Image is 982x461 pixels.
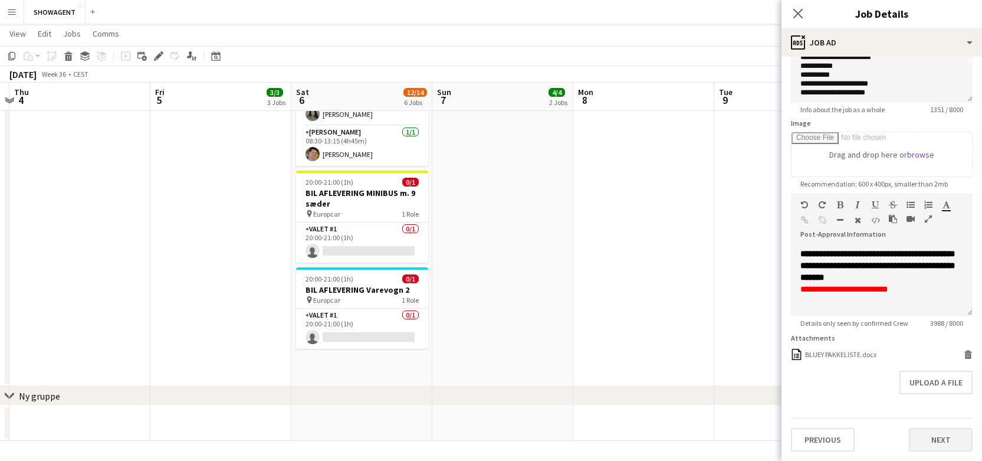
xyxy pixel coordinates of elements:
button: Undo [800,200,809,210]
button: Underline [871,200,879,210]
div: Ny gruppe [19,390,60,402]
button: Next [909,428,973,452]
span: Recommendation: 600 x 400px, smaller than 2mb [791,179,957,188]
span: 6 [294,93,309,107]
span: 7 [435,93,451,107]
app-job-card: 20:00-21:00 (1h)0/1BIL AFLEVERING MINIBUS m. 9 sæder Europcar1 RoleValet #10/120:00-21:00 (1h) [296,171,428,263]
div: 3 Jobs [267,98,285,107]
div: CEST [73,70,88,79]
button: Italic [853,200,862,210]
button: Strikethrough [889,200,897,210]
div: BLUEY PAKKELISTE.docx [805,350,876,359]
button: SHOWAGENT [24,1,86,24]
h3: BIL AFLEVERING MINIBUS m. 9 sæder [296,188,428,209]
span: Comms [93,28,119,39]
span: View [9,28,26,39]
span: Europcar [313,210,340,218]
span: Info about the job as a whole [791,105,894,114]
span: Sat [296,87,309,97]
span: 3988 / 8000 [921,319,973,328]
button: Redo [818,200,826,210]
app-card-role: [PERSON_NAME]1/108:30-13:15 (4h45m)[PERSON_NAME] [296,126,428,166]
span: Fri [155,87,165,97]
button: Insert video [907,214,915,224]
button: Paste as plain text [889,214,897,224]
span: Thu [14,87,29,97]
span: 1351 / 8000 [921,105,973,114]
button: Clear Formatting [853,215,862,225]
button: Fullscreen [924,214,932,224]
button: Bold [836,200,844,210]
span: Jobs [63,28,81,39]
button: Previous [791,428,855,452]
span: 4/4 [549,88,565,97]
app-card-role: Valet #10/120:00-21:00 (1h) [296,223,428,263]
a: Jobs [58,26,86,41]
span: 4 [12,93,29,107]
span: 8 [576,93,593,107]
span: 0/1 [402,178,419,187]
span: Tue [719,87,733,97]
div: 2 Jobs [549,98,567,107]
span: 12/14 [403,88,427,97]
span: Europcar [313,296,340,305]
span: 3/3 [267,88,283,97]
button: HTML Code [871,215,879,225]
h3: Job Details [781,6,982,21]
button: Upload a file [899,371,973,394]
button: Text Color [942,200,950,210]
a: Edit [33,26,56,41]
div: [DATE] [9,68,37,80]
div: Job Ad [781,28,982,57]
a: Comms [88,26,124,41]
app-job-card: 20:00-21:00 (1h)0/1BIL AFLEVERING Varevogn 2 Europcar1 RoleValet #10/120:00-21:00 (1h) [296,267,428,349]
label: Attachments [791,334,835,342]
span: Sun [437,87,451,97]
button: Horizontal Line [836,215,844,225]
span: 20:00-21:00 (1h) [306,178,353,187]
span: 20:00-21:00 (1h) [306,274,353,283]
h3: BIL AFLEVERING Varevogn 2 [296,285,428,295]
app-card-role: Valet #10/120:00-21:00 (1h) [296,309,428,349]
a: View [5,26,31,41]
span: Mon [578,87,593,97]
span: 9 [717,93,733,107]
span: 1 Role [402,210,419,218]
span: Week 36 [39,70,68,79]
div: 6 Jobs [404,98,426,107]
span: Edit [38,28,51,39]
button: Unordered List [907,200,915,210]
span: 5 [153,93,165,107]
span: 1 Role [402,296,419,305]
span: Details only seen by confirmed Crew [791,319,918,328]
button: Ordered List [924,200,932,210]
span: 0/1 [402,274,419,283]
